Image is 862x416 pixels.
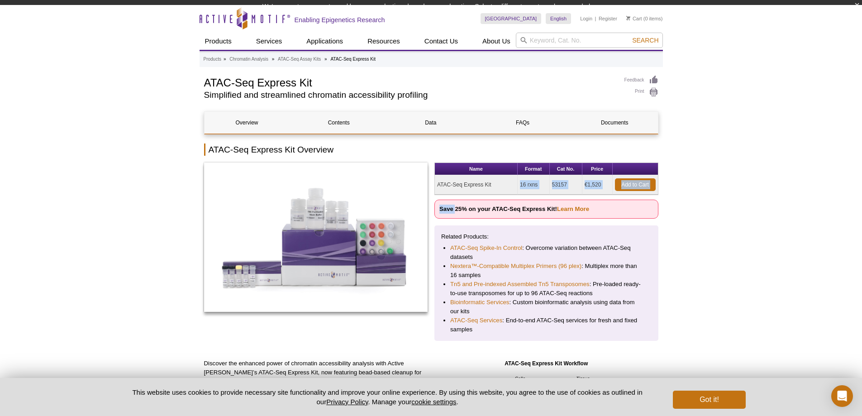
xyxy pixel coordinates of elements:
[582,163,613,175] th: Price
[626,15,642,22] a: Cart
[831,385,853,407] div: Open Intercom Messenger
[599,15,617,22] a: Register
[251,33,288,50] a: Services
[435,175,518,195] td: ATAC-Seq Express Kit
[516,33,663,48] input: Keyword, Cat. No.
[441,232,652,241] p: Related Products:
[624,87,658,97] a: Print
[557,206,589,212] a: Learn More
[224,57,226,62] li: »
[572,112,657,134] a: Documents
[278,55,321,63] a: ATAC-Seq Assay Kits
[505,360,588,367] strong: ATAC-Seq Express Kit Workflow
[626,13,663,24] li: (0 items)
[518,163,550,175] th: Format
[632,37,658,44] span: Search
[629,36,661,44] button: Search
[435,163,518,175] th: Name
[624,75,658,85] a: Feedback
[450,262,643,280] li: : Multiplex more than 16 samples
[480,112,565,134] a: FAQs
[450,298,509,307] a: Bioinformatic Services
[439,206,589,212] strong: Save 25% on your ATAC-Seq Express Kit!
[673,391,745,409] button: Got it!
[550,163,582,175] th: Cat No.
[582,175,613,195] td: €1,520
[204,163,428,312] img: ATAC-Seq Express Kit
[229,55,268,63] a: Chromatin Analysis
[204,75,615,89] h1: ATAC-Seq Express Kit
[388,112,473,134] a: Data
[362,33,405,50] a: Resources
[330,57,376,62] li: ATAC-Seq Express Kit
[615,178,656,191] a: Add to Cart
[301,33,348,50] a: Applications
[205,112,290,134] a: Overview
[550,175,582,195] td: 53157
[595,13,596,24] li: |
[580,15,592,22] a: Login
[419,33,463,50] a: Contact Us
[450,262,581,271] a: Nextera™-Compatible Multiplex Primers (96 plex)
[518,175,550,195] td: 16 rxns
[204,55,221,63] a: Products
[324,57,327,62] li: »
[450,280,643,298] li: : Pre-loaded ready-to-use transposomes for up to 96 ATAC-Seq reactions
[326,398,368,406] a: Privacy Policy
[200,33,237,50] a: Products
[204,91,615,99] h2: Simplified and streamlined chromatin accessibility profiling
[626,16,630,20] img: Your Cart
[296,112,381,134] a: Contents
[117,387,658,406] p: This website uses cookies to provide necessary site functionality and improve your online experie...
[272,57,275,62] li: »
[477,33,516,50] a: About Us
[450,244,643,262] li: : Overcome variation between ATAC-Seq datasets
[546,13,571,24] a: English
[411,398,456,406] button: cookie settings
[450,316,502,325] a: ATAC-Seq Services
[204,143,658,156] h2: ATAC-Seq Express Kit Overview
[481,13,542,24] a: [GEOGRAPHIC_DATA]
[450,280,590,289] a: Tn5 and Pre-indexed Assembled Tn5 Transposomes
[450,298,643,316] li: : Custom bioinformatic analysis using data from our kits
[295,16,385,24] h2: Enabling Epigenetics Research
[450,244,522,253] a: ATAC-Seq Spike-In Control
[450,316,643,334] li: : End-to-end ATAC-Seq services for fresh and fixed samples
